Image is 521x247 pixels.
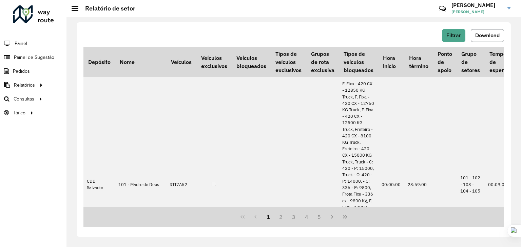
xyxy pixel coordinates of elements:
th: Depósito [83,47,115,77]
h3: [PERSON_NAME] [451,2,502,8]
th: Hora término [404,47,433,77]
th: Tipos de veículos bloqueados [339,47,378,77]
th: Ponto de apoio [433,47,457,77]
button: Filtrar [442,29,465,42]
span: Consultas [14,95,34,103]
span: Tático [13,109,25,116]
th: Grupo de setores [457,47,485,77]
span: Painel [15,40,27,47]
button: 4 [300,210,313,223]
span: Painel de Sugestão [14,54,54,61]
a: Contato Rápido [435,1,450,16]
th: Tipos de veículos exclusivos [271,47,306,77]
span: Pedidos [13,68,30,75]
button: Last Page [339,210,351,223]
th: Grupos de rota exclusiva [306,47,339,77]
th: Veículos exclusivos [196,47,232,77]
span: Filtrar [446,32,461,38]
button: 3 [287,210,300,223]
button: 2 [274,210,287,223]
span: Relatórios [14,82,35,89]
th: Veículos [166,47,196,77]
th: Hora início [378,47,404,77]
button: Next Page [326,210,339,223]
button: 1 [262,210,275,223]
button: 5 [313,210,326,223]
th: Tempo de espera [485,47,511,77]
span: Download [475,32,500,38]
span: [PERSON_NAME] [451,9,502,15]
h2: Relatório de setor [78,5,135,12]
th: Nome [115,47,166,77]
button: Download [471,29,504,42]
th: Veículos bloqueados [232,47,271,77]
